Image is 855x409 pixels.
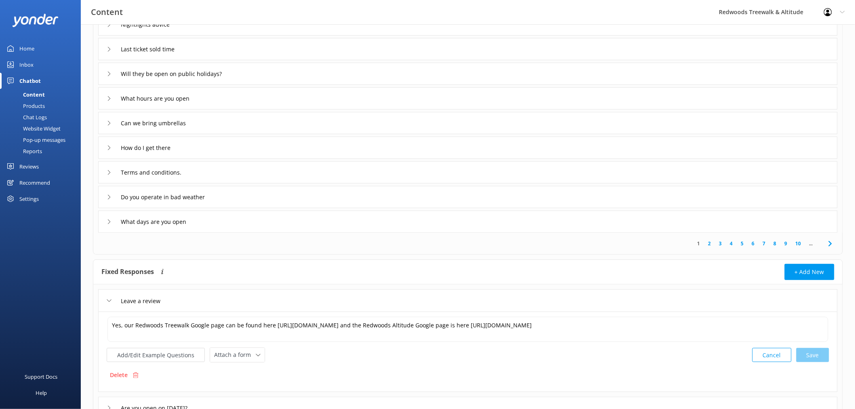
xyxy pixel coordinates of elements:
a: Products [5,100,81,112]
h4: Fixed Responses [101,264,154,280]
div: Pop-up messages [5,134,65,145]
div: Support Docs [25,369,58,385]
div: Inbox [19,57,34,73]
div: Content [5,89,45,100]
a: 7 [759,240,770,247]
button: + Add New [785,264,834,280]
div: Website Widget [5,123,61,134]
a: 6 [748,240,759,247]
a: 8 [770,240,781,247]
a: 10 [792,240,805,247]
a: 1 [693,240,704,247]
div: Products [5,100,45,112]
a: Chat Logs [5,112,81,123]
a: Website Widget [5,123,81,134]
a: 5 [737,240,748,247]
a: Reports [5,145,81,157]
textarea: Yes, our Redwoods Treewalk Google page can be found here [URL][DOMAIN_NAME] and the Redwoods Alti... [107,317,828,342]
div: Settings [19,191,39,207]
span: ... [805,240,817,247]
button: Add/Edit Example Questions [107,348,205,362]
img: yonder-white-logo.png [12,14,59,27]
a: 4 [726,240,737,247]
h3: Content [91,6,123,19]
div: Home [19,40,34,57]
a: Pop-up messages [5,134,81,145]
div: Help [36,385,47,401]
span: Attach a form [214,350,256,359]
a: 3 [715,240,726,247]
div: Recommend [19,175,50,191]
a: 9 [781,240,792,247]
a: 2 [704,240,715,247]
button: Cancel [752,348,792,362]
div: Chatbot [19,73,41,89]
div: Reviews [19,158,39,175]
div: Chat Logs [5,112,47,123]
div: Reports [5,145,42,157]
p: Delete [110,371,128,379]
a: Content [5,89,81,100]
